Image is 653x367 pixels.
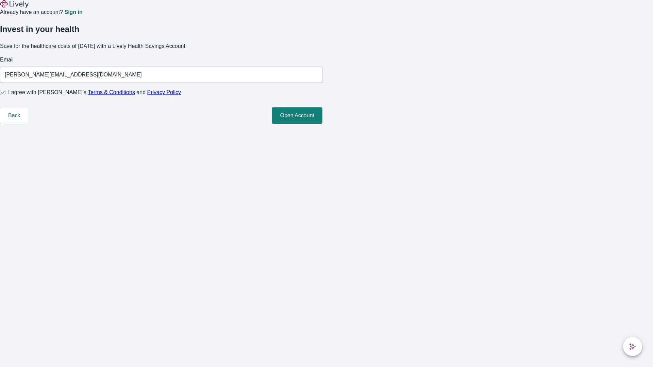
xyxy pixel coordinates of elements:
a: Sign in [64,10,82,15]
a: Privacy Policy [147,89,181,95]
span: I agree with [PERSON_NAME]’s and [8,88,181,97]
button: chat [623,337,642,356]
a: Terms & Conditions [88,89,135,95]
button: Open Account [272,107,322,124]
svg: Lively AI Assistant [629,343,636,350]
